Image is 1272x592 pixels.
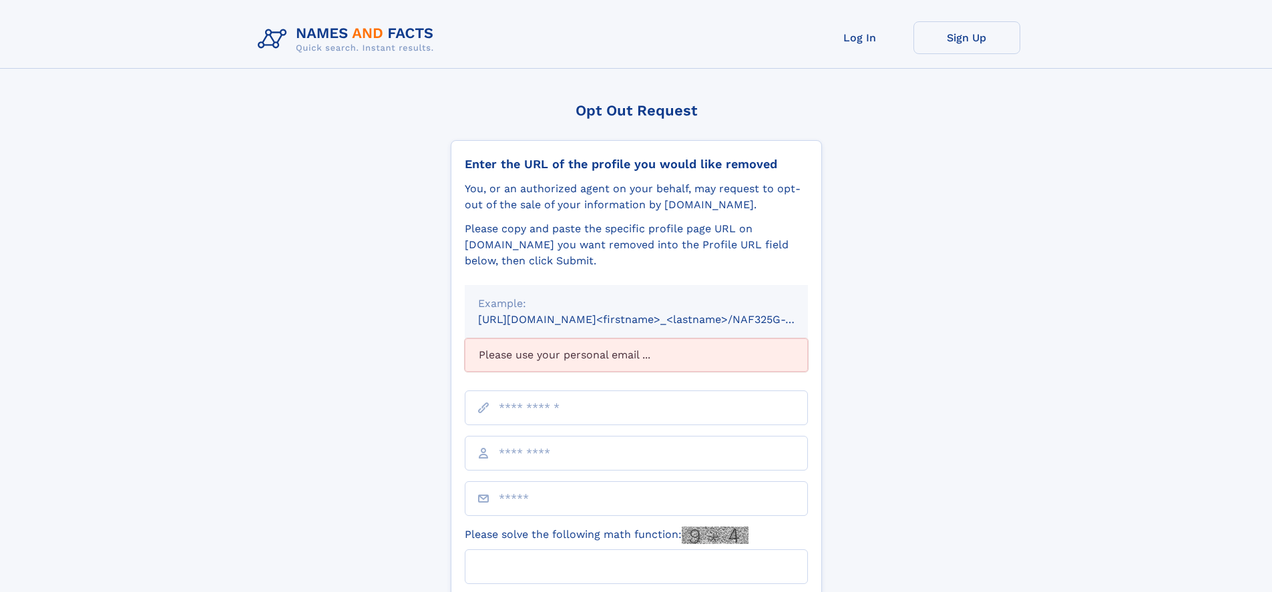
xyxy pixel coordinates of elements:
div: Opt Out Request [451,102,822,119]
div: Please copy and paste the specific profile page URL on [DOMAIN_NAME] you want removed into the Pr... [465,221,808,269]
div: Please use your personal email ... [465,338,808,372]
a: Log In [807,21,913,54]
img: Logo Names and Facts [252,21,445,57]
div: You, or an authorized agent on your behalf, may request to opt-out of the sale of your informatio... [465,181,808,213]
small: [URL][DOMAIN_NAME]<firstname>_<lastname>/NAF325G-xxxxxxxx [478,313,833,326]
label: Please solve the following math function: [465,527,749,544]
div: Enter the URL of the profile you would like removed [465,157,808,172]
div: Example: [478,296,795,312]
a: Sign Up [913,21,1020,54]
